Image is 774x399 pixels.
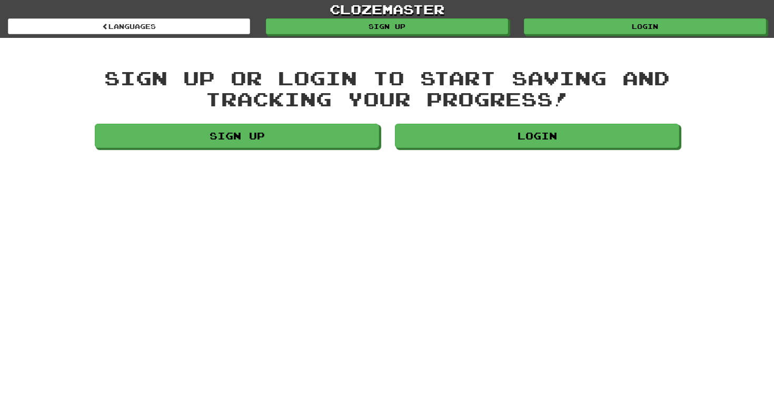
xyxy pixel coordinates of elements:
a: Login [395,124,679,148]
a: Sign up [266,18,508,34]
a: Languages [8,18,250,34]
a: Sign up [95,124,379,148]
a: Login [524,18,766,34]
div: Sign up or login to start saving and tracking your progress! [95,67,679,109]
